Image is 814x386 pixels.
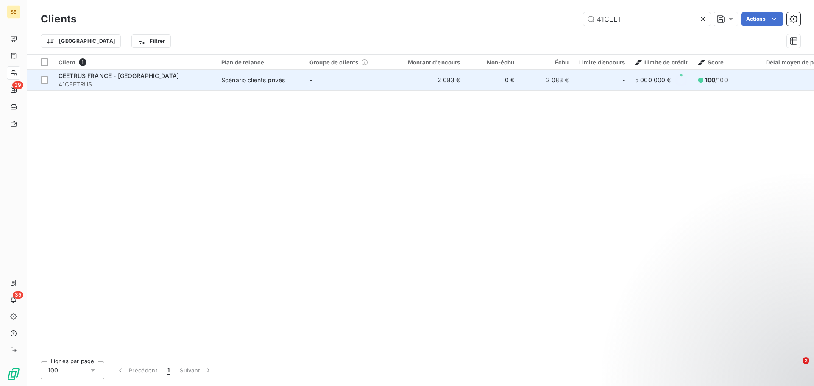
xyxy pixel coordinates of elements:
[393,70,466,90] td: 2 083 €
[622,76,625,84] span: -
[7,367,20,381] img: Logo LeanPay
[471,59,515,66] div: Non-échu
[111,361,162,379] button: Précédent
[175,361,217,379] button: Suivant
[59,59,75,66] span: Client
[398,59,460,66] div: Montant d'encours
[7,5,20,19] div: SE
[79,58,86,66] span: 1
[803,357,809,364] span: 2
[785,357,806,378] iframe: Intercom live chat
[309,76,312,83] span: -
[635,59,688,66] span: Limite de crédit
[12,81,23,89] span: 39
[583,12,711,26] input: Rechercher
[59,72,179,79] span: CEETRUS FRANCE - [GEOGRAPHIC_DATA]
[41,34,121,48] button: [GEOGRAPHIC_DATA]
[13,291,23,299] span: 35
[131,34,170,48] button: Filtrer
[167,366,170,375] span: 1
[48,366,58,375] span: 100
[644,304,814,363] iframe: Intercom notifications message
[221,59,299,66] div: Plan de relance
[579,59,625,66] div: Limite d’encours
[525,59,569,66] div: Échu
[705,76,715,83] span: 100
[741,12,783,26] button: Actions
[221,76,285,84] div: Scénario clients privés
[466,70,520,90] td: 0 €
[698,59,724,66] span: Score
[635,76,671,84] span: 5 000 000 €
[520,70,574,90] td: 2 083 €
[41,11,76,27] h3: Clients
[705,76,728,84] span: /100
[309,59,359,66] span: Groupe de clients
[162,361,175,379] button: 1
[59,80,211,89] span: 41CEETRUS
